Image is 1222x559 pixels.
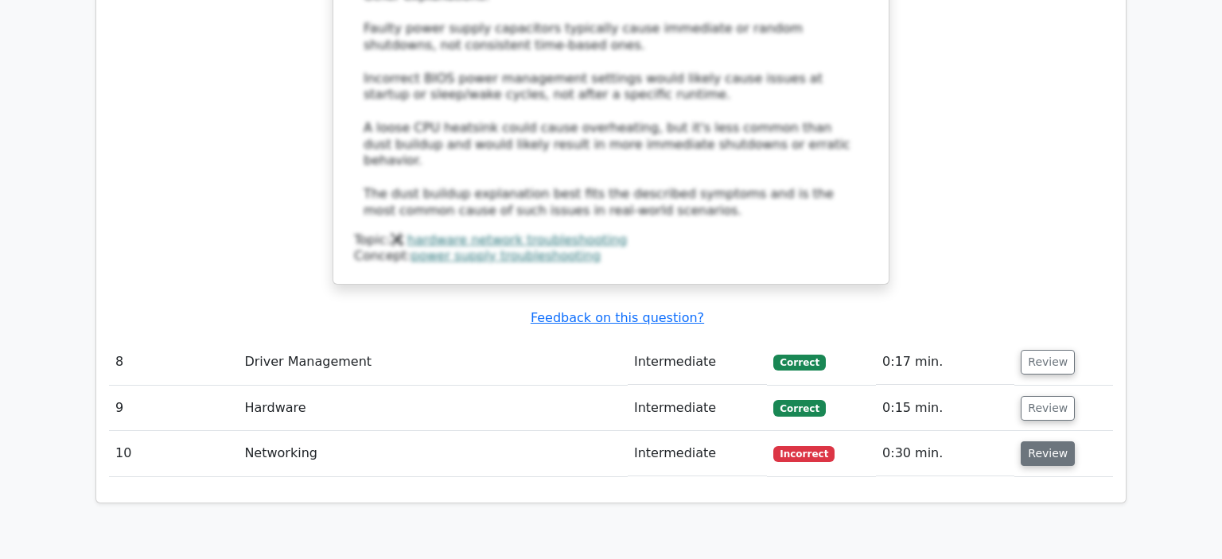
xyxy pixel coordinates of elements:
[876,340,1014,385] td: 0:17 min.
[773,446,835,462] span: Incorrect
[238,386,628,431] td: Hardware
[628,340,768,385] td: Intermediate
[1021,441,1075,466] button: Review
[876,431,1014,476] td: 0:30 min.
[238,340,628,385] td: Driver Management
[628,386,768,431] td: Intermediate
[407,232,627,247] a: hardware network troubleshooting
[238,431,628,476] td: Networking
[1021,350,1075,375] button: Review
[109,431,238,476] td: 10
[628,431,768,476] td: Intermediate
[354,232,868,249] div: Topic:
[773,400,825,416] span: Correct
[876,386,1014,431] td: 0:15 min.
[354,248,868,265] div: Concept:
[531,310,704,325] a: Feedback on this question?
[109,386,238,431] td: 9
[109,340,238,385] td: 8
[773,355,825,371] span: Correct
[411,248,601,263] a: power supply troubleshooting
[1021,396,1075,421] button: Review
